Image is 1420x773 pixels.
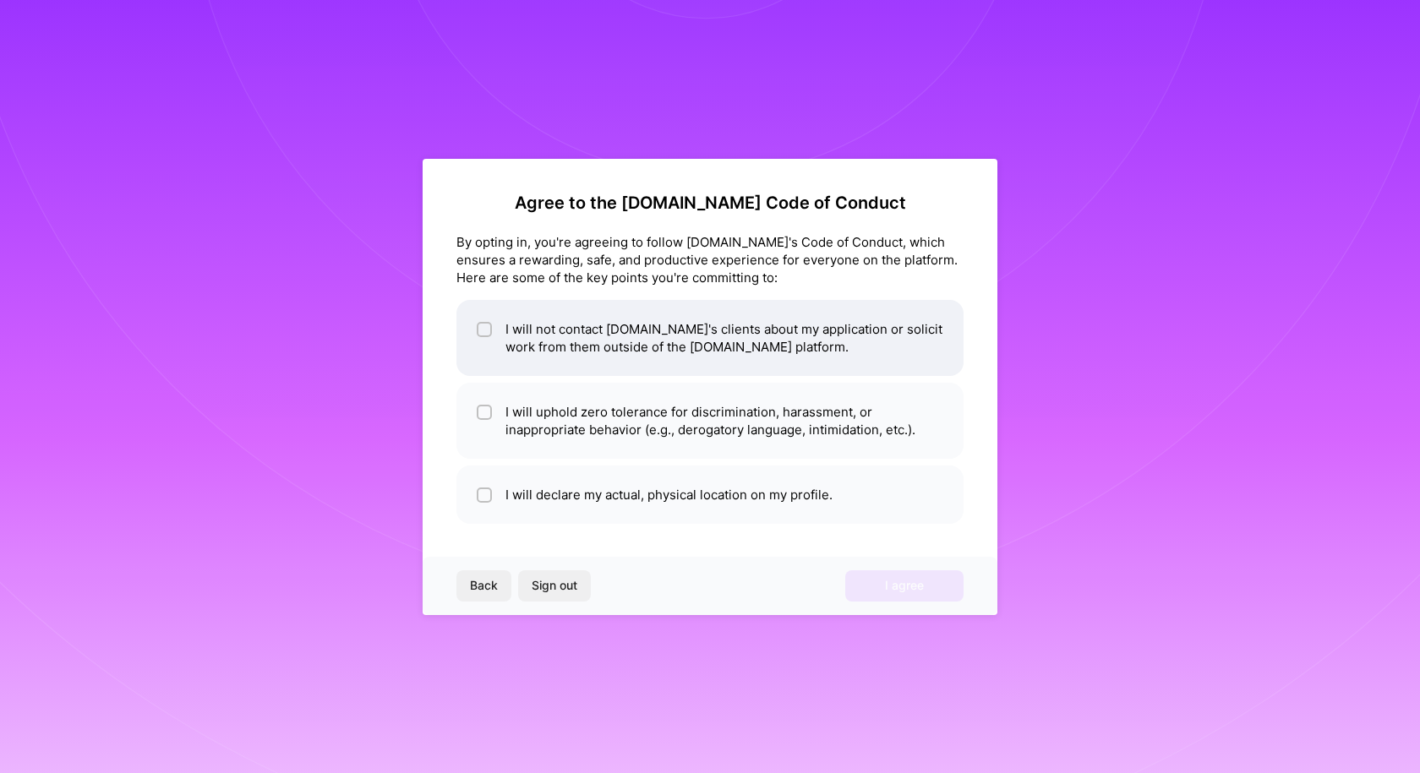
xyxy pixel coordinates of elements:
span: Sign out [532,577,577,594]
span: Back [470,577,498,594]
li: I will declare my actual, physical location on my profile. [456,465,964,524]
h2: Agree to the [DOMAIN_NAME] Code of Conduct [456,193,964,213]
div: By opting in, you're agreeing to follow [DOMAIN_NAME]'s Code of Conduct, which ensures a rewardin... [456,233,964,286]
button: Sign out [518,570,591,601]
li: I will not contact [DOMAIN_NAME]'s clients about my application or solicit work from them outside... [456,300,964,376]
li: I will uphold zero tolerance for discrimination, harassment, or inappropriate behavior (e.g., der... [456,383,964,459]
button: Back [456,570,511,601]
